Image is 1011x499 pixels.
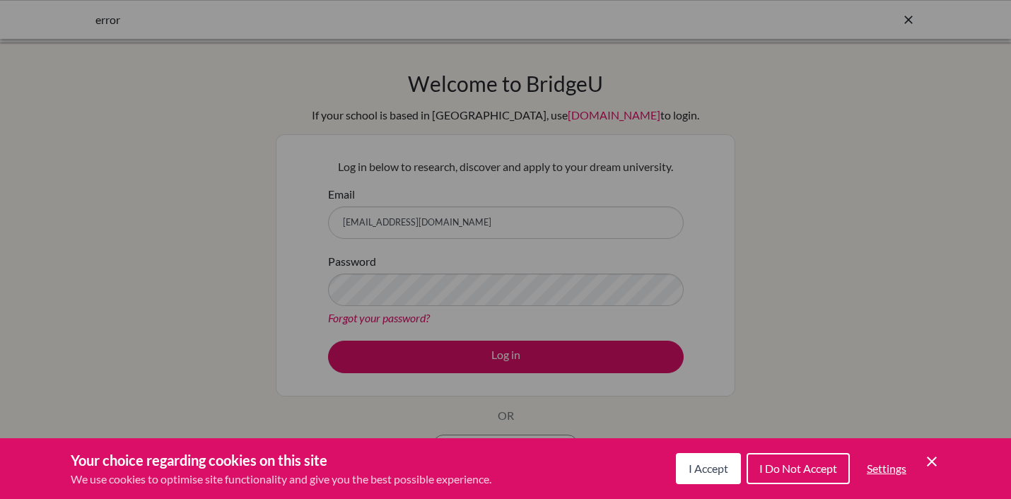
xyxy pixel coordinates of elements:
[689,462,728,475] span: I Accept
[676,453,741,484] button: I Accept
[759,462,837,475] span: I Do Not Accept
[71,450,491,471] h3: Your choice regarding cookies on this site
[747,453,850,484] button: I Do Not Accept
[867,462,906,475] span: Settings
[855,454,918,483] button: Settings
[923,453,940,470] button: Save and close
[71,471,491,488] p: We use cookies to optimise site functionality and give you the best possible experience.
